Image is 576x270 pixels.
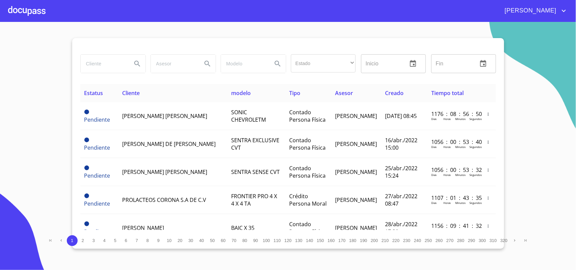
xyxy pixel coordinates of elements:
button: 1 [67,235,78,246]
span: 260 [436,238,443,243]
span: 320 [500,238,508,243]
button: 50 [207,235,218,246]
button: Search [199,56,216,72]
span: 120 [284,238,292,243]
span: [PERSON_NAME] [500,5,560,16]
button: 30 [186,235,196,246]
span: Pendiente [84,221,89,226]
p: 1156 : 09 : 41 : 32 [431,222,477,230]
button: 150 [315,235,326,246]
span: 40 [199,238,204,243]
span: 140 [306,238,313,243]
span: 8 [146,238,149,243]
p: 1107 : 01 : 43 : 35 [431,194,477,202]
button: 320 [499,235,510,246]
button: 9 [153,235,164,246]
p: Segundos [469,173,482,177]
div: ​ [291,54,356,72]
span: 28/abr./2022 17:30 [385,220,417,235]
button: 240 [412,235,423,246]
input: search [221,55,267,73]
p: 1056 : 00 : 53 : 40 [431,138,477,146]
span: 20 [177,238,182,243]
span: 190 [360,238,367,243]
p: Segundos [469,117,482,121]
span: 50 [210,238,215,243]
span: Cliente [122,89,140,97]
span: Pendiente [84,166,89,170]
span: Contado Persona Física [289,137,326,151]
span: 1 [71,238,73,243]
button: 210 [380,235,391,246]
button: 60 [218,235,229,246]
span: [PERSON_NAME] [335,112,377,120]
span: [PERSON_NAME] [122,224,164,232]
button: 140 [304,235,315,246]
span: 210 [382,238,389,243]
span: 80 [242,238,247,243]
span: 270 [446,238,454,243]
button: Search [129,56,145,72]
span: [PERSON_NAME] [PERSON_NAME] [122,112,207,120]
button: 280 [456,235,466,246]
p: Horas [443,173,451,177]
span: Contado Persona Física [289,109,326,123]
span: Pendiente [84,144,110,151]
button: 40 [196,235,207,246]
span: 3 [92,238,95,243]
p: Minutos [455,201,466,205]
p: Dias [431,145,437,149]
input: search [81,55,127,73]
button: 130 [294,235,304,246]
p: Dias [431,229,437,233]
button: 200 [369,235,380,246]
span: Contado Persona Física [289,164,326,179]
span: Pendiente [84,193,89,198]
p: Dias [431,201,437,205]
p: Minutos [455,229,466,233]
span: Asesor [335,89,353,97]
span: 27/abr./2022 08:47 [385,192,417,207]
span: 160 [328,238,335,243]
span: 150 [317,238,324,243]
button: 160 [326,235,337,246]
span: 290 [468,238,475,243]
span: 310 [490,238,497,243]
button: 20 [175,235,186,246]
span: BAIC X 35 [231,224,254,232]
button: 250 [423,235,434,246]
button: 260 [434,235,445,246]
button: 3 [88,235,99,246]
p: 1056 : 00 : 53 : 32 [431,166,477,174]
span: PROLACTEOS CORONA S.A DE C.V [122,196,206,204]
button: 180 [348,235,358,246]
span: Pendiente [84,138,89,142]
button: 290 [466,235,477,246]
span: 6 [125,238,127,243]
span: 130 [295,238,302,243]
button: 4 [99,235,110,246]
button: 230 [402,235,412,246]
span: Crédito Persona Moral [289,192,327,207]
span: Pendiente [84,200,110,207]
span: Tiempo total [431,89,464,97]
button: 100 [261,235,272,246]
span: 240 [414,238,421,243]
span: 60 [221,238,225,243]
span: 2 [82,238,84,243]
button: 300 [477,235,488,246]
p: Horas [443,229,451,233]
button: 90 [250,235,261,246]
span: 300 [479,238,486,243]
p: Minutos [455,173,466,177]
button: 310 [488,235,499,246]
span: 280 [457,238,464,243]
span: Estatus [84,89,103,97]
span: Tipo [289,89,300,97]
button: 80 [240,235,250,246]
span: 220 [392,238,400,243]
button: 120 [283,235,294,246]
span: 200 [371,238,378,243]
span: [PERSON_NAME] [PERSON_NAME] [122,168,207,176]
span: 110 [274,238,281,243]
